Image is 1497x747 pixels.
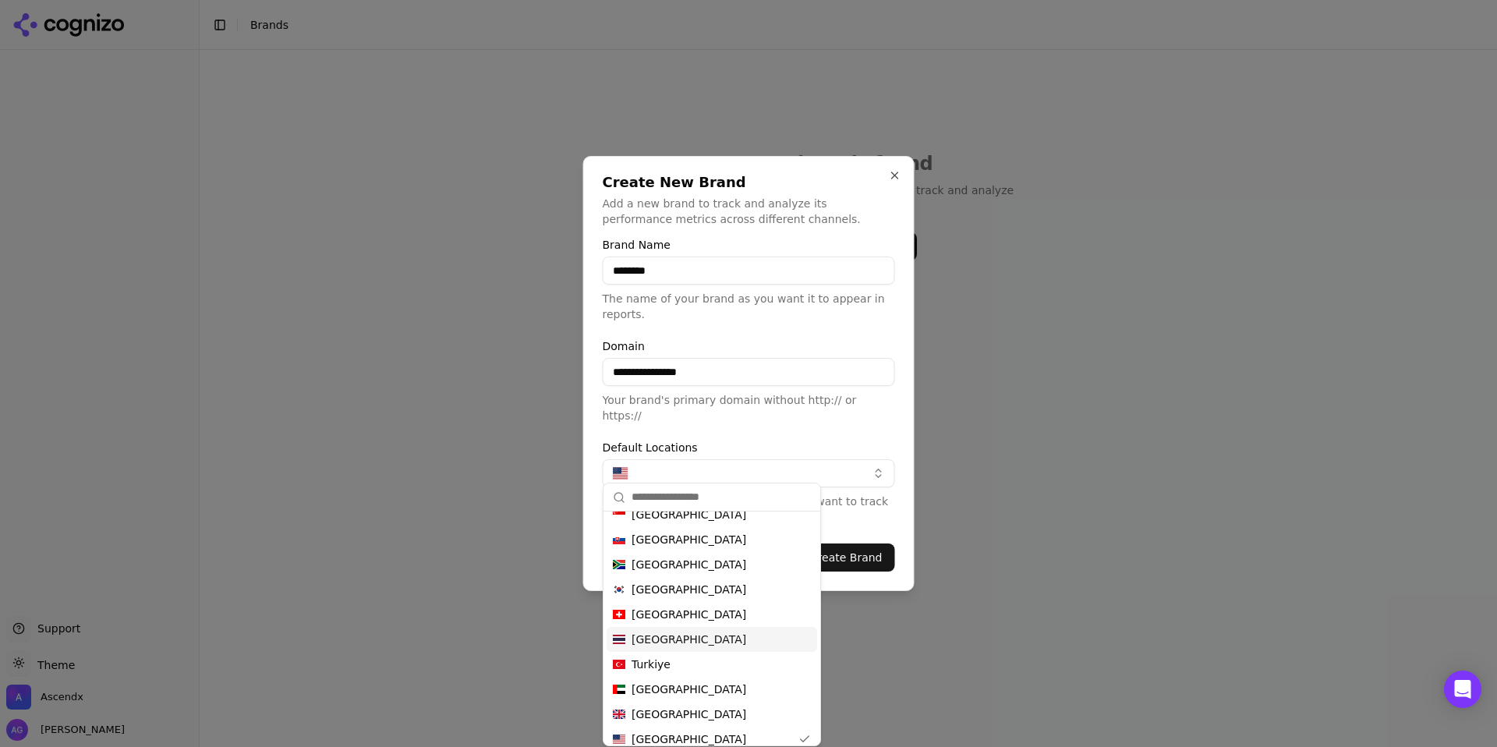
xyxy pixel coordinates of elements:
img: United Kingdom [613,708,625,720]
img: Thailand [613,633,625,646]
img: Slovakia [613,533,625,546]
p: Your brand's primary domain without http:// or https:// [603,392,895,423]
label: Domain [603,341,895,352]
button: Create Brand [798,543,895,572]
span: [GEOGRAPHIC_DATA] [632,731,746,747]
img: Singapore [613,508,625,521]
h2: Create New Brand [603,175,895,189]
p: Add a new brand to track and analyze its performance metrics across different channels. [603,196,895,227]
img: Turkiye [613,658,625,671]
span: [GEOGRAPHIC_DATA] [632,557,746,572]
img: South Africa [613,558,625,571]
img: Switzerland [613,608,625,621]
img: United States [613,733,625,745]
span: [GEOGRAPHIC_DATA] [632,582,746,597]
img: South Korea [613,583,625,596]
p: The name of your brand as you want it to appear in reports. [603,291,895,322]
img: United States [613,466,628,481]
span: [GEOGRAPHIC_DATA] [632,507,746,522]
span: [GEOGRAPHIC_DATA] [632,532,746,547]
span: Turkiye [632,657,671,672]
label: Brand Name [603,239,895,250]
span: [GEOGRAPHIC_DATA] [632,632,746,647]
label: Default Locations [603,442,895,453]
div: Suggestions [603,512,820,745]
span: [GEOGRAPHIC_DATA] [632,607,746,622]
span: [GEOGRAPHIC_DATA] [632,682,746,697]
img: United Arab Emirates [613,683,625,696]
span: [GEOGRAPHIC_DATA] [632,706,746,722]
